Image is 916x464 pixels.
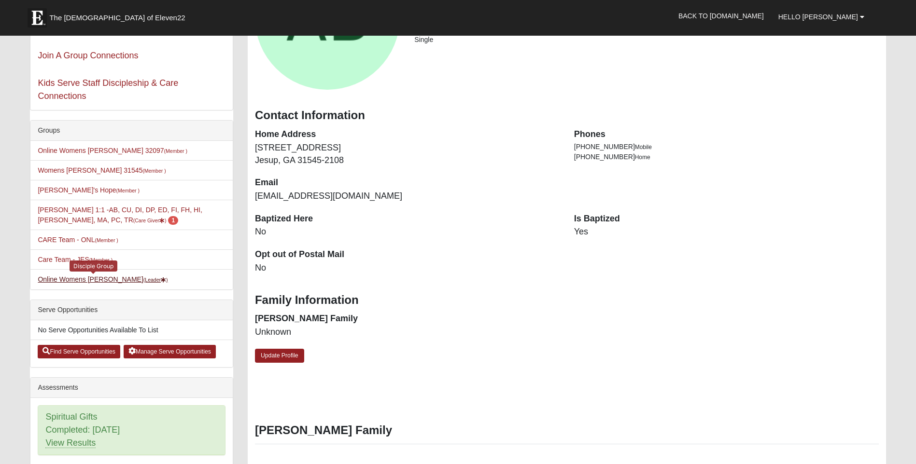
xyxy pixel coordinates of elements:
[414,35,878,45] li: Single
[255,423,879,437] h3: [PERSON_NAME] Family
[38,256,113,263] a: Care Team - JES(Member )
[38,345,120,358] a: Find Serve Opportunities
[30,121,233,141] div: Groups
[574,213,879,225] dt: Is Baptized
[70,260,117,272] div: Disciple Group
[38,236,118,244] a: CARE Team - ONL(Member )
[89,257,113,263] small: (Member )
[28,8,47,27] img: Eleven22 logo
[255,326,560,339] dd: Unknown
[255,349,304,363] a: Update Profile
[38,78,178,101] a: Kids Serve Staff Discipleship & Care Connections
[38,206,202,224] a: [PERSON_NAME] 1:1 -AB, CU, DI, DP, ED, FI, FH, HI, [PERSON_NAME], MA, PC, TR(Care Giver) 1
[255,293,879,307] h3: Family Information
[142,168,166,174] small: (Member )
[116,188,140,193] small: (Member )
[574,226,879,238] dd: Yes
[255,213,560,225] dt: Baptized Here
[23,3,216,27] a: The [DEMOGRAPHIC_DATA] of Eleven22
[255,190,560,203] dd: [EMAIL_ADDRESS][DOMAIN_NAME]
[30,378,233,398] div: Assessments
[168,216,178,225] span: number of pending members
[38,147,187,154] a: Online Womens [PERSON_NAME] 32097(Member )
[38,275,168,283] a: Online Womens [PERSON_NAME](Leader)
[45,438,96,448] a: View Results
[38,166,166,174] a: Womens [PERSON_NAME] 31545(Member )
[574,128,879,141] dt: Phones
[574,142,879,152] li: [PHONE_NUMBER]
[671,4,771,28] a: Back to [DOMAIN_NAME]
[255,226,560,238] dd: No
[255,248,560,261] dt: Opt out of Postal Mail
[95,237,118,243] small: (Member )
[38,186,140,194] a: [PERSON_NAME]'s Hope(Member )
[255,313,560,325] dt: [PERSON_NAME] Family
[49,13,185,23] span: The [DEMOGRAPHIC_DATA] of Eleven22
[635,144,652,150] span: Mobile
[574,152,879,162] li: [PHONE_NUMBER]
[38,51,138,60] a: Join A Group Connections
[30,320,233,340] li: No Serve Opportunities Available To List
[164,148,187,154] small: (Member )
[255,177,560,189] dt: Email
[30,300,233,320] div: Serve Opportunities
[143,277,168,283] small: (Leader )
[771,5,872,29] a: Hello [PERSON_NAME]
[255,109,879,123] h3: Contact Information
[38,406,225,455] div: Spiritual Gifts Completed: [DATE]
[124,345,216,358] a: Manage Serve Opportunities
[255,142,560,166] dd: [STREET_ADDRESS] Jesup, GA 31545-2108
[133,218,167,223] small: (Care Giver )
[635,154,650,161] span: Home
[255,128,560,141] dt: Home Address
[778,13,858,21] span: Hello [PERSON_NAME]
[255,262,560,274] dd: No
